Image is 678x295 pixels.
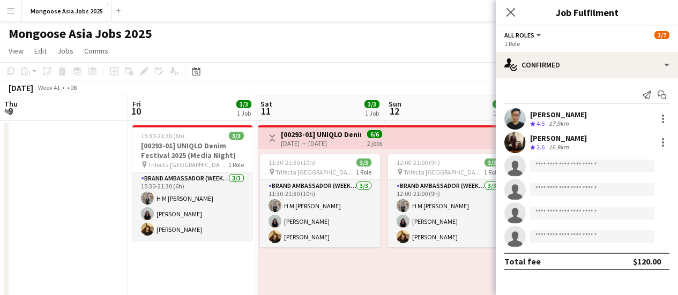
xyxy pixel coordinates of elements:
div: [PERSON_NAME] [530,110,587,119]
div: $120.00 [633,256,661,267]
span: Sun [389,99,401,109]
span: Thu [4,99,18,109]
span: 3/3 [493,100,508,108]
span: Trifecta [GEOGRAPHIC_DATA] [404,168,484,176]
span: 15:30-21:30 (6h) [141,132,184,140]
app-card-role: Brand Ambassador (weekend)3/311:30-21:30 (10h)H M [PERSON_NAME][PERSON_NAME][PERSON_NAME] [260,180,380,247]
div: +08 [66,84,77,92]
span: Fri [132,99,141,109]
span: 1 Role [228,161,244,169]
app-card-role: Brand Ambassador (weekend)3/312:00-21:00 (9h)H M [PERSON_NAME][PERSON_NAME][PERSON_NAME] [388,180,508,247]
div: 2 jobs [367,138,382,147]
span: All roles [504,31,534,39]
span: Trifecta [GEOGRAPHIC_DATA] [275,168,356,176]
div: 1 Job [237,109,251,117]
span: Jobs [57,46,73,56]
div: [DATE] [9,82,33,93]
app-job-card: 12:00-21:00 (9h)3/3 Trifecta [GEOGRAPHIC_DATA]1 RoleBrand Ambassador (weekend)3/312:00-21:00 (9h)... [388,154,508,247]
span: 3/3 [364,100,379,108]
span: Comms [84,46,108,56]
h3: [00293-01] UNIQLO Denim Festival 2025 [281,130,361,139]
app-job-card: 11:30-21:30 (10h)3/3 Trifecta [GEOGRAPHIC_DATA]1 RoleBrand Ambassador (weekend)3/311:30-21:30 (10... [260,154,380,247]
span: Edit [34,46,47,56]
div: Confirmed [496,52,678,78]
span: 3/7 [654,31,669,39]
h3: [00293-01] UNIQLO Denim Festival 2025 (Media Night) [132,141,252,160]
app-card-role: Brand Ambassador (weekday)3/315:30-21:30 (6h)H M [PERSON_NAME][PERSON_NAME][PERSON_NAME] [132,172,252,240]
button: Mongoose Asia Jobs 2025 [22,1,112,21]
span: View [9,46,24,56]
div: 1 Job [365,109,379,117]
span: 9 [3,105,18,117]
span: 3/3 [485,158,500,167]
h1: Mongoose Asia Jobs 2025 [9,26,152,42]
span: 11 [259,105,272,117]
a: Comms [80,44,113,58]
span: Trifecta [GEOGRAPHIC_DATA] [148,161,228,169]
a: View [4,44,28,58]
span: 12 [387,105,401,117]
span: 1 Role [484,168,500,176]
span: 10 [131,105,141,117]
span: 3/3 [356,158,371,167]
a: Edit [30,44,51,58]
a: Jobs [53,44,78,58]
span: Sat [260,99,272,109]
span: 1 Role [356,168,371,176]
span: 3/3 [229,132,244,140]
div: [DATE] → [DATE] [281,139,361,147]
span: 2.6 [537,143,545,151]
div: 16.9km [547,143,571,152]
div: Total fee [504,256,541,267]
button: All roles [504,31,543,39]
app-job-card: 15:30-21:30 (6h)3/3[00293-01] UNIQLO Denim Festival 2025 (Media Night) Trifecta [GEOGRAPHIC_DATA]... [132,125,252,240]
div: 1 Job [493,109,507,117]
span: 4.5 [537,119,545,127]
h3: Job Fulfilment [496,5,678,19]
div: [PERSON_NAME] [530,133,587,143]
span: 12:00-21:00 (9h) [397,158,440,167]
span: 11:30-21:30 (10h) [269,158,315,167]
span: Week 41 [35,84,62,92]
span: 6/6 [367,130,382,138]
div: 17.9km [547,119,571,128]
div: 1 Role [504,40,669,48]
span: 3/3 [236,100,251,108]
